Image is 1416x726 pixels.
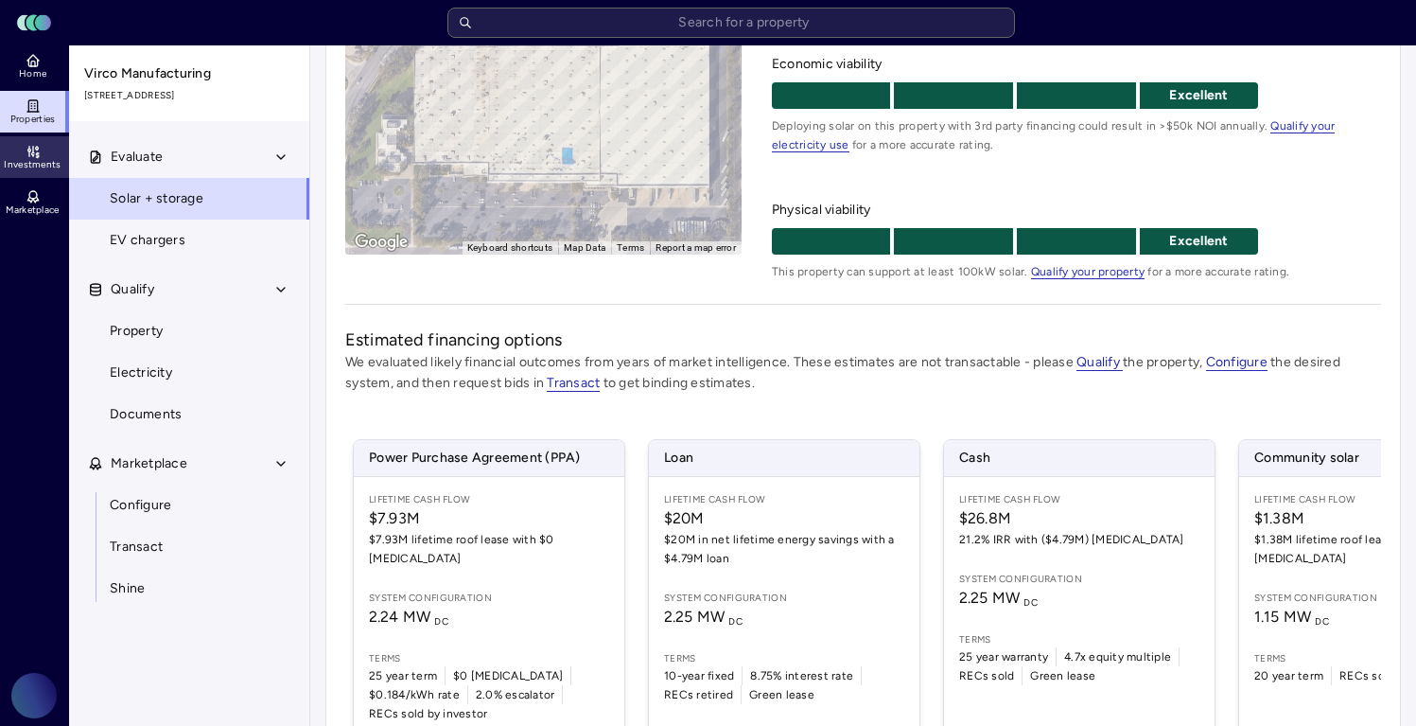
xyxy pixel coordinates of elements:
[369,492,609,507] span: Lifetime Cash Flow
[664,651,904,666] span: Terms
[1254,666,1323,685] span: 20 year term
[959,530,1199,549] span: 21.2% IRR with ($4.79M) [MEDICAL_DATA]
[350,230,412,255] img: Google
[68,178,310,220] a: Solar + storage
[369,704,487,723] span: RECs sold by investor
[1030,666,1095,685] span: Green lease
[69,136,311,178] button: Evaluate
[772,116,1381,154] span: Deploying solar on this property with 3rd party financing could result in >$50k NOI annually. for...
[453,666,563,685] span: $0 [MEDICAL_DATA]
[345,352,1381,394] p: We evaluated likely financial outcomes from years of market intelligence. These estimates are not...
[110,404,182,425] span: Documents
[84,88,296,103] span: [STREET_ADDRESS]
[617,242,644,253] a: Terms (opens in new tab)
[772,54,1381,75] span: Economic viability
[369,507,609,530] span: $7.93M
[959,632,1199,647] span: Terms
[68,394,310,435] a: Documents
[649,440,919,476] span: Loan
[1315,615,1329,628] sub: DC
[959,507,1199,530] span: $26.8M
[110,363,172,383] span: Electricity
[1023,596,1038,609] sub: DC
[110,321,163,342] span: Property
[664,608,743,626] span: 2.25 MW
[369,530,609,568] span: $7.93M lifetime roof lease with $0 [MEDICAL_DATA]
[68,568,310,610] a: Shine
[84,63,296,84] span: Virco Manufacturing
[6,204,59,216] span: Marketplace
[10,114,56,125] span: Properties
[369,666,437,685] span: 25 year term
[111,279,154,300] span: Qualify
[656,242,736,253] a: Report a map error
[68,526,310,568] a: Transact
[959,666,1014,685] span: RECs sold
[728,615,743,628] sub: DC
[664,492,904,507] span: Lifetime Cash Flow
[110,495,171,516] span: Configure
[110,188,203,209] span: Solar + storage
[1076,354,1123,370] a: Qualify
[664,507,904,530] span: $20M
[664,591,904,606] span: System configuration
[772,262,1381,281] span: This property can support at least 100kW solar. for a more accurate rating.
[111,453,187,474] span: Marketplace
[1031,265,1145,279] span: Qualify your property
[19,68,46,80] span: Home
[467,241,553,255] button: Keyboard shortcuts
[68,352,310,394] a: Electricity
[110,230,185,251] span: EV chargers
[434,615,448,628] sub: DC
[369,685,460,704] span: $0.184/kWh rate
[1254,608,1329,626] span: 1.15 MW
[476,685,555,704] span: 2.0% escalator
[111,147,163,168] span: Evaluate
[1140,231,1259,252] p: Excellent
[959,589,1038,607] span: 2.25 MW
[68,220,310,261] a: EV chargers
[369,608,448,626] span: 2.24 MW
[772,200,1381,221] span: Physical viability
[750,666,853,685] span: 8.75% interest rate
[1206,354,1267,371] span: Configure
[664,685,733,704] span: RECs retired
[959,572,1199,587] span: System configuration
[110,578,145,599] span: Shine
[959,647,1048,666] span: 25 year warranty
[1031,265,1145,278] a: Qualify your property
[664,666,734,685] span: 10-year fixed
[69,269,311,310] button: Qualify
[350,230,412,255] a: Open this area in Google Maps (opens a new window)
[1140,85,1259,106] p: Excellent
[664,530,904,568] span: $20M in net lifetime energy savings with a $4.79M loan
[944,440,1215,476] span: Cash
[369,651,609,666] span: Terms
[110,537,163,558] span: Transact
[1064,647,1171,666] span: 4.7x equity multiple
[749,685,814,704] span: Green lease
[354,440,624,476] span: Power Purchase Agreement (PPA)
[68,310,310,352] a: Property
[547,375,600,391] a: Transact
[564,241,605,255] button: Map Data
[447,8,1015,38] input: Search for a property
[547,375,600,392] span: Transact
[1076,354,1123,371] span: Qualify
[68,485,310,526] a: Configure
[345,328,1381,352] h2: Estimated financing options
[4,159,61,170] span: Investments
[959,492,1199,507] span: Lifetime Cash Flow
[369,591,609,606] span: System configuration
[1206,354,1267,370] a: Configure
[69,443,311,485] button: Marketplace
[772,119,1336,151] a: Qualify your electricity use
